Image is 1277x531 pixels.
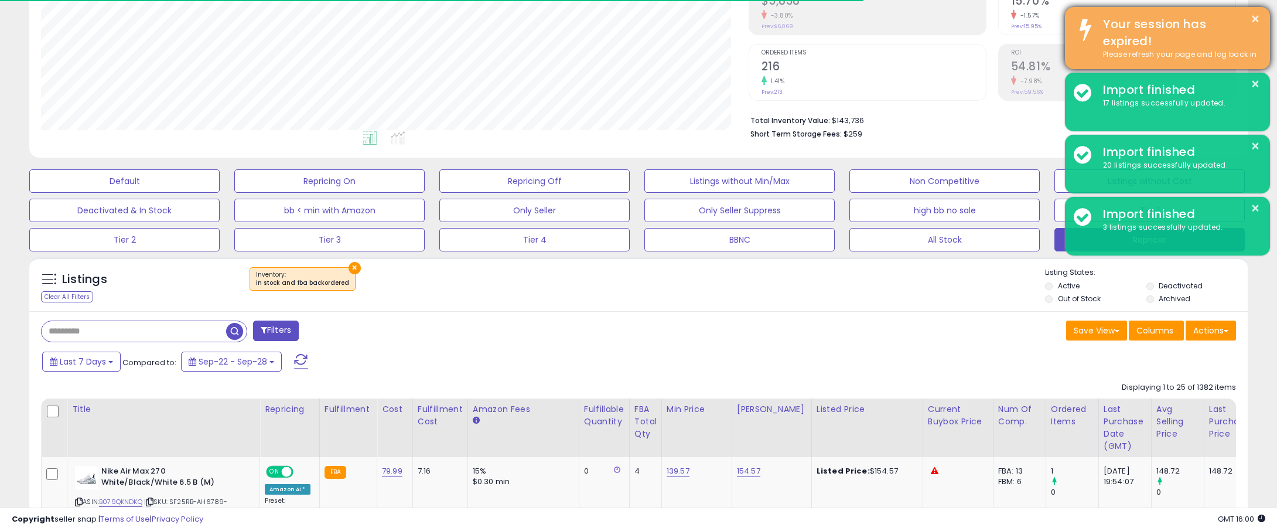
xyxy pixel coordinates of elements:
span: ROI [1011,50,1235,56]
button: Deactivated & In Stock [29,199,220,222]
button: Tier 2 [29,228,220,251]
button: Repricer [1054,228,1245,251]
button: Filters [253,321,299,341]
div: Fulfillment Cost [418,403,463,428]
div: Num of Comp. [998,403,1041,428]
div: 17 listings successfully updated. [1094,98,1261,109]
div: seller snap | | [12,514,203,525]
button: Non Competitive [849,169,1040,193]
img: 31KVfoYwc1L._SL40_.jpg [75,466,98,489]
button: Default [29,169,220,193]
small: FBA [325,466,346,479]
div: in stock and fba backordered [256,279,349,287]
div: 148.72 [1156,466,1204,476]
button: bb < min with Amazon [234,199,425,222]
div: Your session has expired! [1094,16,1261,49]
label: Deactivated [1159,281,1203,291]
div: 148.72 [1209,466,1248,476]
div: 20 listings successfully updated. [1094,160,1261,171]
div: 0 [1156,487,1204,498]
b: Total Inventory Value: [750,115,830,125]
span: ON [267,467,282,477]
small: -3.80% [767,11,793,20]
small: 1.41% [767,77,785,86]
div: 0 [1051,487,1098,498]
span: Compared to: [122,357,176,368]
p: Listing States: [1045,267,1248,278]
button: Sep-22 - Sep-28 [181,352,282,372]
button: Save View [1066,321,1127,341]
div: Clear All Filters [41,291,93,302]
button: Actions [1186,321,1236,341]
button: × [1251,201,1260,216]
b: Listed Price: [817,465,870,476]
h2: 216 [762,60,986,76]
div: 4 [634,466,653,476]
strong: Copyright [12,513,54,525]
button: × [1251,12,1260,26]
b: Nike Air Max 270 White/Black/White 6.5 B (M) [101,466,244,491]
div: [DATE] 19:54:07 [1104,466,1142,487]
button: Last 7 Days [42,352,121,372]
span: OFF [292,467,310,477]
button: BBNC [644,228,835,251]
div: Import finished [1094,206,1261,223]
span: $259 [844,128,862,139]
div: Ordered Items [1051,403,1094,428]
div: Repricing [265,403,315,416]
div: $154.57 [817,466,914,476]
b: Short Term Storage Fees: [750,129,842,139]
div: Import finished [1094,81,1261,98]
li: $143,736 [750,113,1228,127]
a: 154.57 [737,465,760,477]
small: Prev: $6,069 [762,23,793,30]
button: Repricing On [234,169,425,193]
button: × [349,262,361,274]
div: Last Purchase Date (GMT) [1104,403,1146,452]
div: Min Price [667,403,727,416]
button: Tier 1 [1054,199,1245,222]
div: Please refresh your page and log back in [1094,49,1261,60]
div: FBA Total Qty [634,403,657,440]
button: high bb no sale [849,199,1040,222]
button: × [1251,139,1260,154]
label: Active [1058,281,1080,291]
span: Columns [1136,325,1173,336]
div: FBM: 6 [998,476,1037,487]
small: Amazon Fees. [473,416,480,426]
button: Only Seller [439,199,630,222]
label: Archived [1159,294,1190,304]
div: 3 listings successfully updated. [1094,222,1261,233]
span: Ordered Items [762,50,986,56]
button: Listings without Min/Max [644,169,835,193]
div: $0.30 min [473,476,570,487]
span: Sep-22 - Sep-28 [199,356,267,367]
div: Last Purchase Price [1209,403,1252,440]
button: Columns [1129,321,1184,341]
div: Cost [382,403,408,416]
a: 79.99 [382,465,402,477]
div: 7.16 [418,466,459,476]
div: 0 [584,466,620,476]
small: Prev: 15.95% [1011,23,1042,30]
div: Title [72,403,255,416]
span: Inventory : [256,270,349,288]
span: 2025-10-8 16:00 GMT [1218,513,1265,525]
button: Listings without Cost [1054,169,1245,193]
div: Import finished [1094,144,1261,161]
a: Privacy Policy [152,513,203,525]
button: All Stock [849,228,1040,251]
span: Last 7 Days [60,356,106,367]
button: Repricing Off [439,169,630,193]
div: Fulfillment [325,403,372,416]
button: Tier 3 [234,228,425,251]
h5: Listings [62,271,107,288]
div: FBA: 13 [998,466,1037,476]
div: Fulfillable Quantity [584,403,624,428]
div: [PERSON_NAME] [737,403,807,416]
small: Prev: 59.56% [1011,88,1043,96]
small: -1.57% [1016,11,1040,20]
small: -7.98% [1016,77,1042,86]
button: Only Seller Suppress [644,199,835,222]
div: Displaying 1 to 25 of 1382 items [1122,382,1236,393]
